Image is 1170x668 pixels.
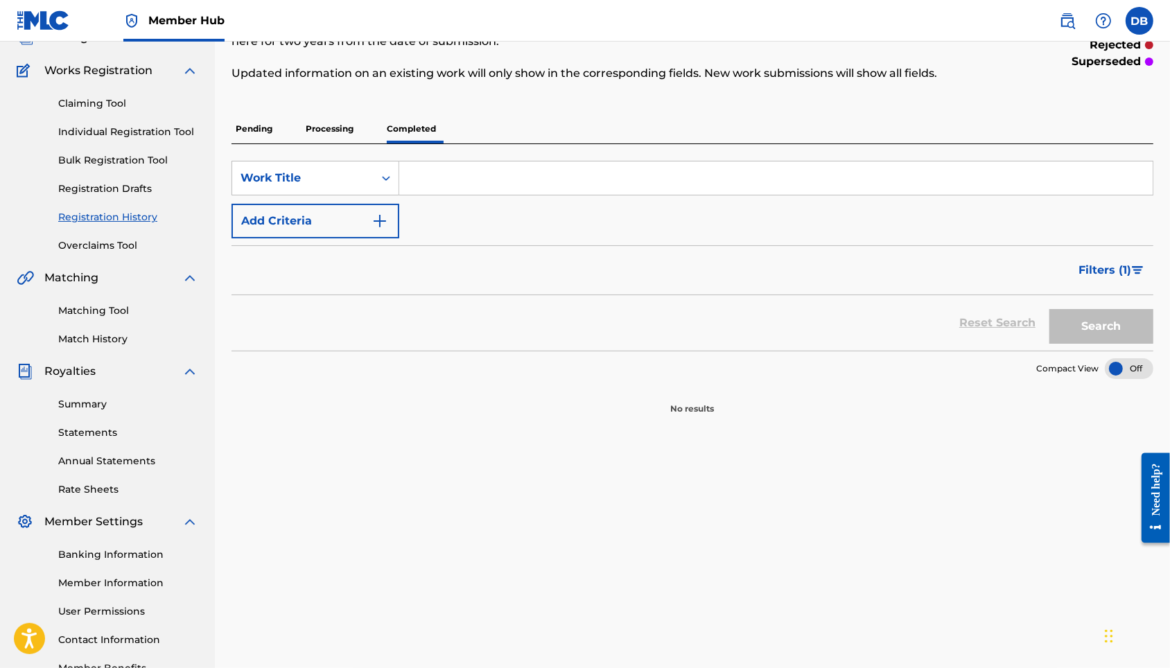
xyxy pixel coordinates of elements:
iframe: Chat Widget [1101,601,1170,668]
img: expand [182,363,198,380]
a: Contact Information [58,633,198,647]
p: Updated information on an existing work will only show in the corresponding fields. New work subm... [232,65,941,82]
span: Matching [44,270,98,286]
img: expand [182,270,198,286]
a: Banking Information [58,547,198,562]
img: expand [182,62,198,79]
span: Royalties [44,363,96,380]
a: Match History [58,332,198,346]
img: Member Settings [17,513,33,530]
a: Public Search [1054,7,1081,35]
div: Drag [1105,615,1113,657]
a: CatalogCatalog [17,29,88,46]
img: MLC Logo [17,10,70,30]
a: Individual Registration Tool [58,125,198,139]
span: Member Settings [44,513,143,530]
iframe: Resource Center [1132,438,1170,558]
a: Bulk Registration Tool [58,153,198,168]
span: Member Hub [148,12,225,28]
form: Search Form [232,161,1153,351]
a: Registration Drafts [58,182,198,196]
a: Annual Statements [58,454,198,468]
div: User Menu [1126,7,1153,35]
span: Compact View [1036,362,1099,375]
span: Filters ( 1 ) [1079,262,1131,279]
a: Summary [58,397,198,412]
button: Add Criteria [232,204,399,238]
img: Matching [17,270,34,286]
p: Pending [232,114,277,143]
span: Works Registration [44,62,152,79]
p: rejected [1090,37,1141,53]
button: Filters (1) [1070,253,1153,288]
img: help [1095,12,1112,29]
a: User Permissions [58,604,198,619]
a: Registration History [58,210,198,225]
p: No results [671,386,715,415]
a: Rate Sheets [58,482,198,497]
img: 9d2ae6d4665cec9f34b9.svg [372,213,388,229]
p: Processing [302,114,358,143]
p: superseded [1072,53,1141,70]
div: Work Title [241,170,365,186]
a: Statements [58,425,198,440]
img: Top Rightsholder [123,12,140,29]
a: Overclaims Tool [58,238,198,253]
a: Matching Tool [58,304,198,318]
img: Royalties [17,363,33,380]
img: expand [182,513,198,530]
p: Completed [383,114,440,143]
img: filter [1132,266,1144,274]
div: Help [1090,7,1117,35]
a: Claiming Tool [58,96,198,111]
img: search [1059,12,1076,29]
img: Works Registration [17,62,35,79]
a: Member Information [58,576,198,590]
